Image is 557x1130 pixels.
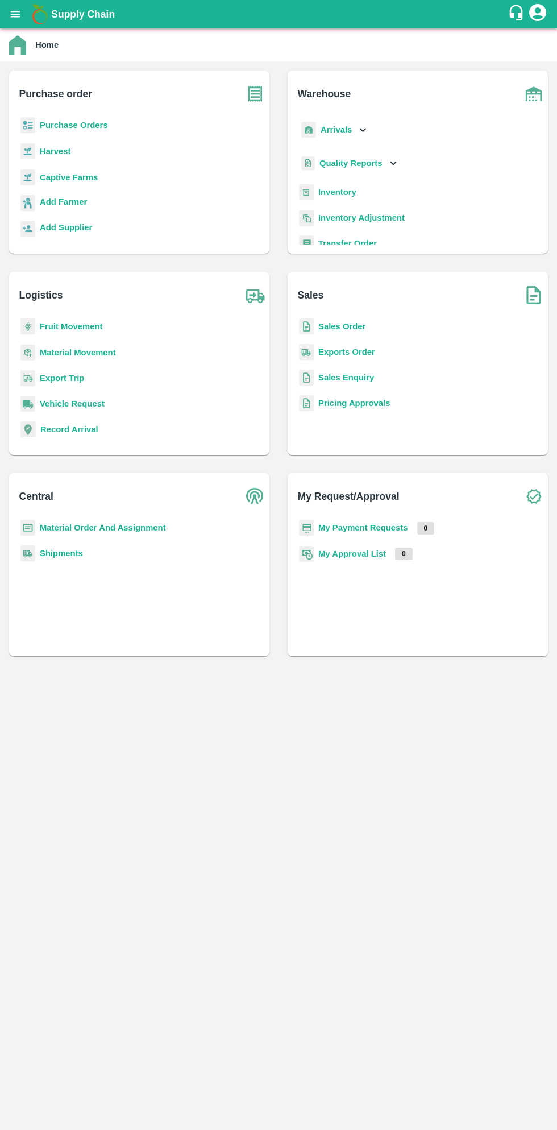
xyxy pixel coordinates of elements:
img: payment [299,520,314,536]
a: Purchase Orders [40,121,108,130]
img: soSales [519,281,548,309]
b: Sales [298,287,324,303]
img: logo [28,3,51,26]
img: sales [299,318,314,335]
b: Arrivals [321,125,352,134]
a: Material Order And Assignment [40,523,166,532]
img: shipments [299,344,314,361]
a: Inventory Adjustment [318,213,405,222]
img: qualityReport [301,156,315,171]
img: central [241,482,269,511]
a: Vehicle Request [40,399,105,408]
b: Quality Reports [319,159,383,168]
img: whInventory [299,184,314,201]
b: Central [19,489,53,504]
b: Purchase order [19,86,92,102]
img: recordArrival [20,421,36,437]
b: Add Farmer [40,197,87,206]
a: Supply Chain [51,6,508,22]
img: vehicle [20,396,35,412]
img: inventory [299,210,314,226]
b: My Request/Approval [298,489,400,504]
a: My Approval List [318,549,386,558]
a: Sales Enquiry [318,373,374,382]
img: delivery [20,370,35,387]
a: Captive Farms [40,173,98,182]
img: truck [241,281,269,309]
img: reciept [20,117,35,134]
img: supplier [20,221,35,237]
a: My Payment Requests [318,523,408,532]
a: Harvest [40,147,70,156]
p: 0 [417,522,435,535]
a: Add Supplier [40,221,92,237]
a: Record Arrival [40,425,98,434]
a: Material Movement [40,348,116,357]
div: customer-support [508,4,527,24]
b: Warehouse [298,86,351,102]
a: Add Farmer [40,196,87,211]
a: Pricing Approvals [318,399,390,408]
div: Quality Reports [299,152,400,175]
img: warehouse [519,80,548,108]
img: purchase [241,80,269,108]
a: Sales Order [318,322,365,331]
a: Fruit Movement [40,322,103,331]
div: Arrivals [299,117,369,143]
b: Logistics [19,287,63,303]
img: approval [299,545,314,562]
img: harvest [20,143,35,160]
p: 0 [395,548,413,560]
a: Inventory [318,188,356,197]
b: Add Supplier [40,223,92,232]
img: fruit [20,318,35,335]
a: Exports Order [318,347,375,357]
img: farmer [20,195,35,212]
img: check [519,482,548,511]
img: whArrival [301,122,316,138]
div: account of current user [527,2,548,26]
button: open drawer [2,1,28,27]
a: Shipments [40,549,83,558]
img: home [9,35,26,55]
a: Transfer Order [318,239,377,248]
b: Home [35,40,59,49]
img: sales [299,395,314,412]
img: material [20,344,35,361]
img: centralMaterial [20,520,35,536]
a: Export Trip [40,374,84,383]
img: whTransfer [299,235,314,252]
img: shipments [20,545,35,562]
img: sales [299,370,314,386]
img: harvest [20,169,35,186]
b: Supply Chain [51,9,115,20]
